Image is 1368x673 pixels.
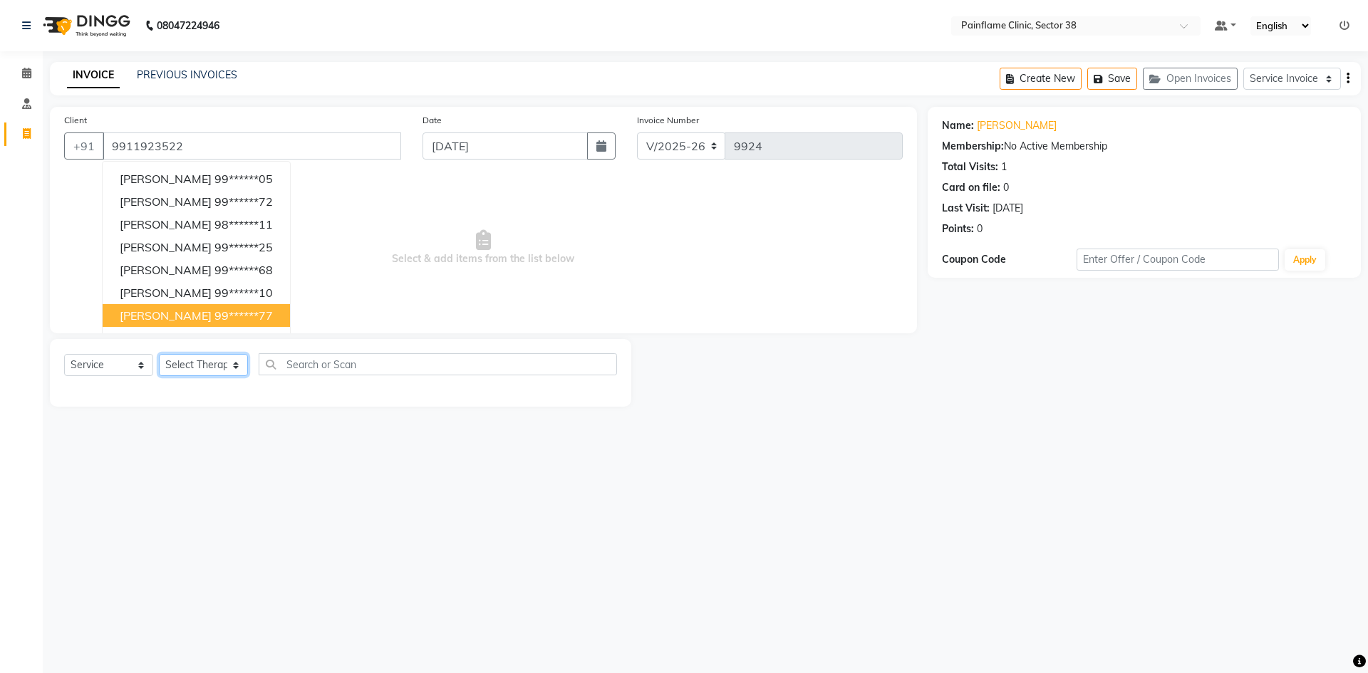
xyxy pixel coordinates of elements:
div: Name: [942,118,974,133]
div: No Active Membership [942,139,1347,154]
label: Client [64,114,87,127]
span: [PERSON_NAME] [120,263,212,277]
label: Date [423,114,442,127]
div: Last Visit: [942,201,990,216]
div: 0 [1003,180,1009,195]
label: Invoice Number [637,114,699,127]
div: Membership: [942,139,1004,154]
div: Coupon Code [942,252,1077,267]
button: Open Invoices [1143,68,1238,90]
a: PREVIOUS INVOICES [137,68,237,81]
div: 0 [977,221,983,236]
span: [PERSON_NAME] [120,308,212,323]
button: Save [1087,68,1137,90]
img: logo [36,6,134,46]
div: Total Visits: [942,160,998,174]
div: 1 [1001,160,1007,174]
span: [PERSON_NAME] [120,217,212,231]
a: INVOICE [67,63,120,88]
span: [PERSON_NAME] [120,331,212,345]
input: Enter Offer / Coupon Code [1077,249,1279,271]
span: [PERSON_NAME] [120,194,212,209]
div: [DATE] [993,201,1023,216]
button: Apply [1285,249,1325,271]
div: Points: [942,221,974,236]
input: Search or Scan [259,353,617,375]
input: Search by Name/Mobile/Email/Code [103,132,401,160]
button: Create New [1000,68,1082,90]
span: [PERSON_NAME] [120,240,212,254]
a: [PERSON_NAME] [977,118,1057,133]
span: [PERSON_NAME] [120,286,212,300]
b: 08047224946 [157,6,219,46]
span: [PERSON_NAME] [120,172,212,186]
span: Select & add items from the list below [64,177,903,319]
div: Card on file: [942,180,1000,195]
button: +91 [64,132,104,160]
